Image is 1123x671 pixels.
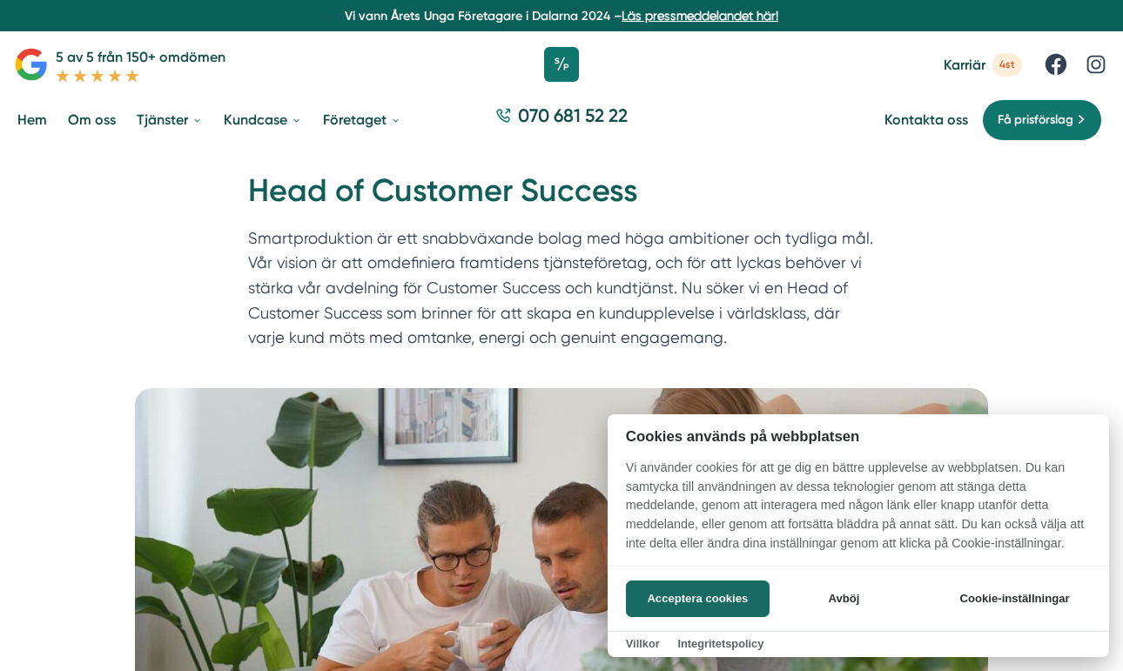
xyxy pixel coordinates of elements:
a: Villkor [626,637,660,650]
button: Cookie-inställningar [938,580,1091,617]
h2: Cookies används på webbplatsen [608,428,1109,445]
p: Vi använder cookies för att ge dig en bättre upplevelse av webbplatsen. Du kan samtycka till anvä... [608,459,1109,565]
button: Avböj [775,580,913,617]
button: Acceptera cookies [626,580,770,617]
a: Integritetspolicy [677,637,763,650]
